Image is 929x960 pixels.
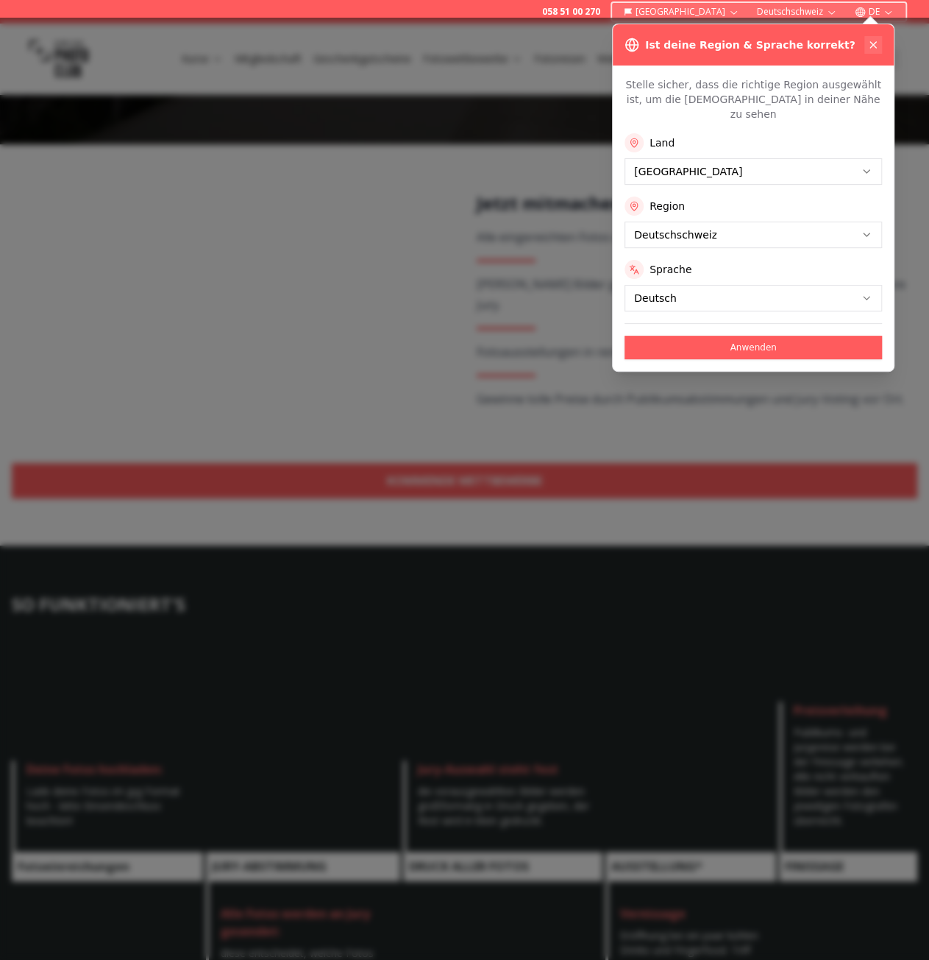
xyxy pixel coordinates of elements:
label: Region [649,199,685,213]
button: Deutschschweiz [751,3,843,21]
button: [GEOGRAPHIC_DATA] [618,3,745,21]
h3: Ist deine Region & Sprache korrekt? [645,38,855,52]
p: Stelle sicher, dass die richtige Region ausgewählt ist, um die [DEMOGRAPHIC_DATA] in deiner Nähe ... [624,77,882,121]
button: DE [849,3,900,21]
label: Sprache [649,262,691,277]
button: Anwenden [624,336,882,359]
label: Land [649,135,674,150]
a: 058 51 00 270 [542,6,600,18]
